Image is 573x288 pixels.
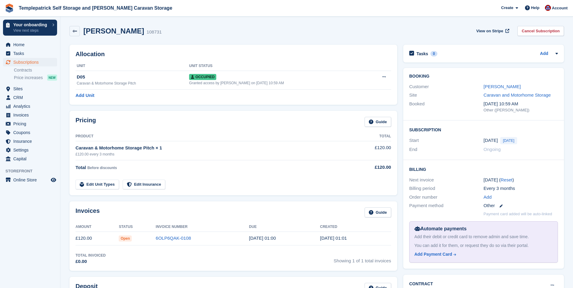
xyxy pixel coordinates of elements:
[119,222,156,232] th: Status
[13,120,50,128] span: Pricing
[13,49,50,58] span: Tasks
[76,117,96,127] h2: Pricing
[484,137,498,144] time: 2025-10-01 00:00:00 UTC
[13,93,50,102] span: CRM
[409,126,558,133] h2: Subscription
[77,81,189,86] div: Caravan & Motorhome Storage Pitch
[13,23,49,27] p: Your onboarding
[156,222,249,232] th: Invoice Number
[156,235,191,241] a: 6OLP6QAK-0108
[3,58,57,66] a: menu
[13,111,50,119] span: Invoices
[320,235,347,241] time: 2025-10-01 00:01:16 UTC
[13,146,50,154] span: Settings
[77,74,189,81] div: D05
[501,177,512,182] a: Reset
[484,177,558,184] div: [DATE] ( )
[474,26,510,36] a: View on Stripe
[484,194,492,201] a: Add
[409,281,433,287] h2: Contract
[76,61,189,71] th: Unit
[3,102,57,110] a: menu
[47,75,57,81] div: NEW
[484,211,552,217] p: Payment card added will be auto-linked
[484,101,558,107] div: [DATE] 10:59 AM
[13,102,50,110] span: Analytics
[76,92,94,99] a: Add Unit
[409,177,484,184] div: Next invoice
[409,101,484,113] div: Booked
[76,258,106,265] div: £0.00
[3,155,57,163] a: menu
[501,5,513,11] span: Create
[3,137,57,146] a: menu
[342,141,391,160] td: £120.00
[3,93,57,102] a: menu
[249,235,276,241] time: 2025-10-02 00:00:00 UTC
[365,117,391,127] a: Guide
[3,120,57,128] a: menu
[76,232,119,245] td: £120.00
[76,132,342,141] th: Product
[531,5,539,11] span: Help
[409,194,484,201] div: Order number
[13,28,49,33] p: View next steps
[13,137,50,146] span: Insurance
[76,207,100,217] h2: Invoices
[320,222,391,232] th: Created
[409,92,484,99] div: Site
[13,128,50,137] span: Coupons
[409,83,484,90] div: Customer
[5,168,60,174] span: Storefront
[189,61,367,71] th: Unit Status
[540,50,548,57] a: Add
[5,4,14,13] img: stora-icon-8386f47178a22dfd0bd8f6a31ec36ba5ce8667c1dd55bd0f319d3a0aa187defe.svg
[76,51,391,58] h2: Allocation
[189,80,367,86] div: Granted access by [PERSON_NAME] on [DATE] 10:59 AM
[409,202,484,209] div: Payment method
[123,180,166,190] a: Edit Insurance
[13,155,50,163] span: Capital
[484,202,558,209] div: Other
[14,75,43,81] span: Price increases
[430,51,437,56] div: 0
[3,85,57,93] a: menu
[552,5,568,11] span: Account
[500,137,517,144] span: [DATE]
[3,128,57,137] a: menu
[76,165,86,170] span: Total
[76,152,342,157] div: £120.00 every 3 months
[409,74,558,79] h2: Booking
[517,26,564,36] a: Cancel Subscription
[14,67,57,73] a: Contracts
[3,20,57,36] a: Your onboarding View next steps
[3,111,57,119] a: menu
[334,253,391,265] span: Showing 1 of 1 total invoices
[13,58,50,66] span: Subscriptions
[249,222,320,232] th: Due
[13,176,50,184] span: Online Store
[409,185,484,192] div: Billing period
[83,27,144,35] h2: [PERSON_NAME]
[484,92,551,98] a: Caravan and Motorhome Storage
[14,74,57,81] a: Price increases NEW
[13,85,50,93] span: Sites
[417,51,428,56] h2: Tasks
[3,146,57,154] a: menu
[119,235,132,242] span: Open
[76,253,106,258] div: Total Invoiced
[13,40,50,49] span: Home
[76,222,119,232] th: Amount
[365,207,391,217] a: Guide
[484,185,558,192] div: Every 3 months
[414,251,550,258] a: Add Payment Card
[484,107,558,113] div: Other ([PERSON_NAME])
[484,147,501,152] span: Ongoing
[545,5,551,11] img: Leigh
[342,164,391,171] div: £120.00
[189,74,216,80] span: Occupied
[16,3,175,13] a: Templepatrick Self Storage and [PERSON_NAME] Caravan Storage
[3,176,57,184] a: menu
[414,225,553,232] div: Automate payments
[50,176,57,184] a: Preview store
